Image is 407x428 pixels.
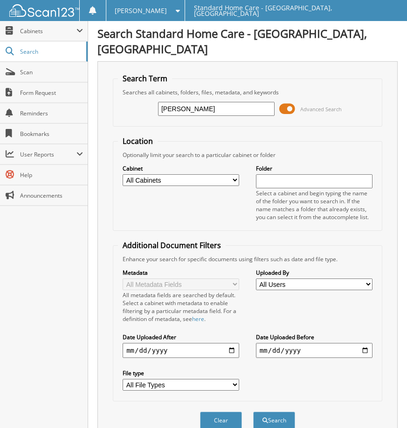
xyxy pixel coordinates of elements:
label: Metadata [123,269,239,277]
span: Reminders [20,109,83,117]
span: Cabinets [20,27,76,35]
img: scan123-logo-white.svg [9,4,79,17]
span: Scan [20,68,83,76]
label: Uploaded By [256,269,373,277]
legend: Location [118,136,158,146]
span: User Reports [20,150,76,158]
span: [PERSON_NAME] [115,8,167,14]
h1: Search Standard Home Care - [GEOGRAPHIC_DATA], [GEOGRAPHIC_DATA] [97,26,398,57]
legend: Search Term [118,73,172,84]
span: Bookmarks [20,130,83,138]
legend: Additional Document Filters [118,240,226,250]
label: Date Uploaded After [123,333,239,341]
span: Form Request [20,89,83,97]
label: Cabinet [123,164,239,172]
div: Optionally limit your search to a particular cabinet or folder [118,151,377,159]
div: Select a cabinet and begin typing the name of the folder you want to search in. If the name match... [256,189,373,221]
span: Help [20,171,83,179]
span: Standard Home Care - [GEOGRAPHIC_DATA], [GEOGRAPHIC_DATA] [194,5,399,16]
div: All metadata fields are searched by default. Select a cabinet with metadata to enable filtering b... [123,291,239,323]
label: Date Uploaded Before [256,333,373,341]
a: here [192,315,204,323]
label: Folder [256,164,373,172]
div: Searches all cabinets, folders, files, metadata, and keywords [118,88,377,96]
input: start [123,343,239,358]
span: Announcements [20,192,83,200]
span: Advanced Search [300,106,342,113]
div: Enhance your search for specific documents using filters such as date and file type. [118,255,377,263]
input: end [256,343,373,358]
span: Search [20,48,82,56]
label: File type [123,369,239,377]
